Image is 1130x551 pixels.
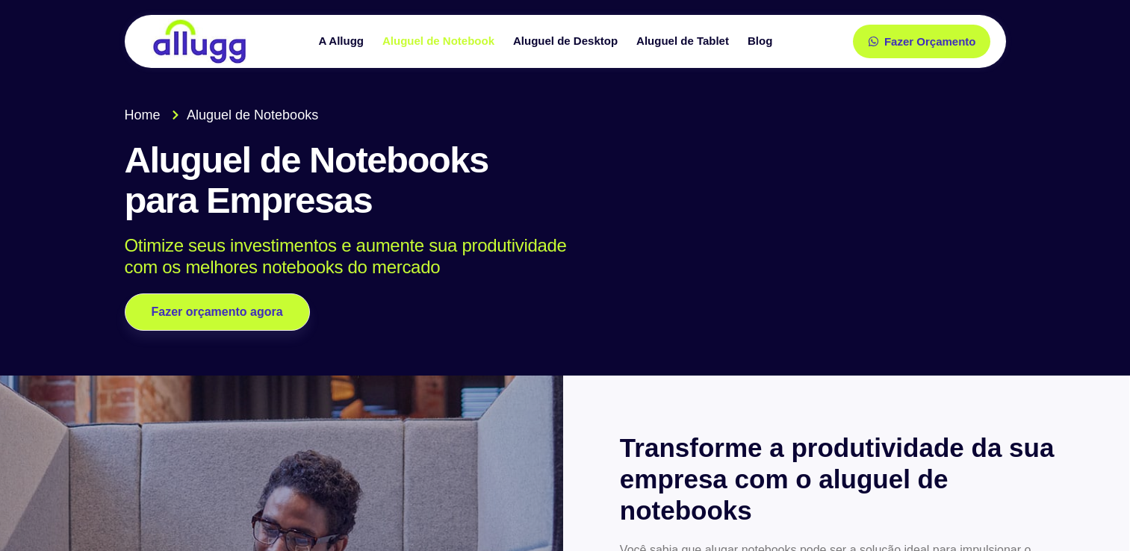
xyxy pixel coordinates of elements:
[740,28,783,55] a: Blog
[125,140,1006,221] h1: Aluguel de Notebooks para Empresas
[125,105,161,125] span: Home
[183,105,318,125] span: Aluguel de Notebooks
[375,28,506,55] a: Aluguel de Notebook
[620,432,1073,526] h2: Transforme a produtividade da sua empresa com o aluguel de notebooks
[853,25,991,58] a: Fazer Orçamento
[152,306,283,318] span: Fazer orçamento agora
[151,19,248,64] img: locação de TI é Allugg
[125,293,310,331] a: Fazer orçamento agora
[629,28,740,55] a: Aluguel de Tablet
[506,28,629,55] a: Aluguel de Desktop
[125,235,984,278] p: Otimize seus investimentos e aumente sua produtividade com os melhores notebooks do mercado
[884,36,976,47] span: Fazer Orçamento
[311,28,375,55] a: A Allugg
